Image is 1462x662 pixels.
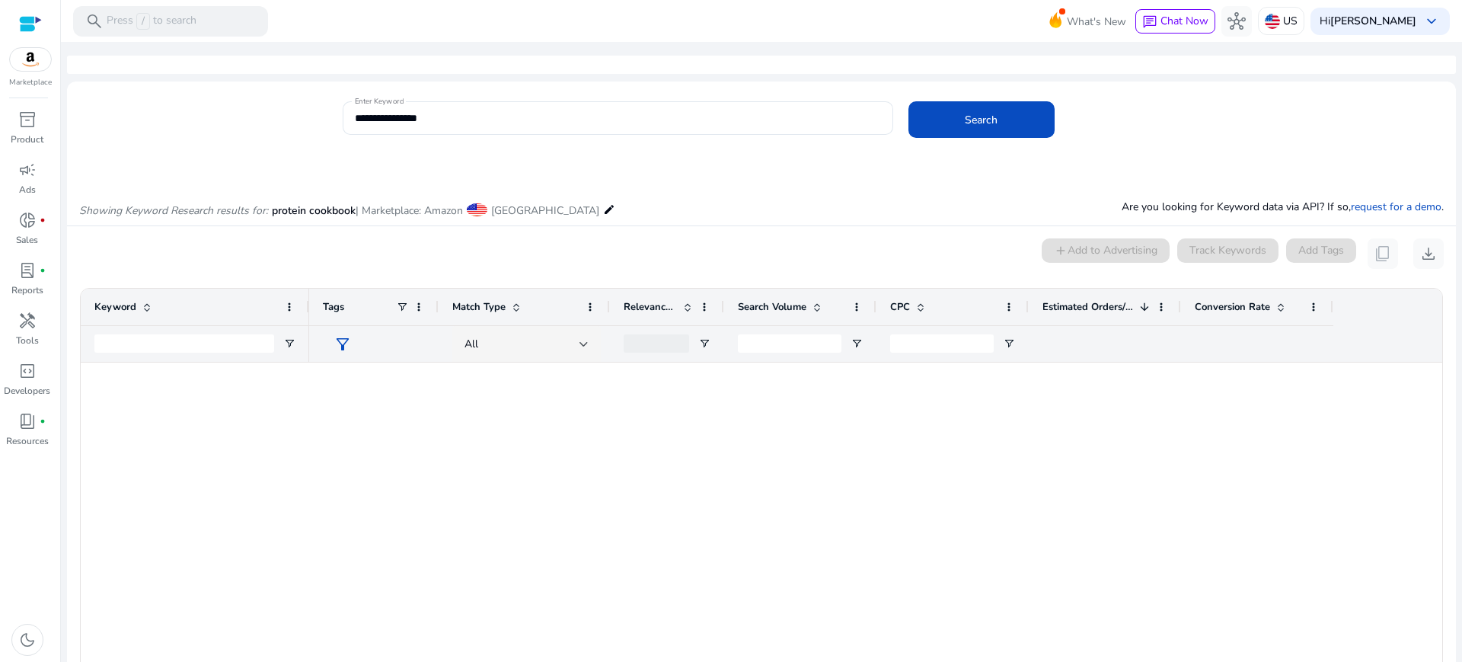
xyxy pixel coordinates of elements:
p: Hi [1320,16,1416,27]
span: dark_mode [18,631,37,649]
b: [PERSON_NAME] [1330,14,1416,28]
a: request for a demo [1351,200,1441,214]
span: donut_small [18,211,37,229]
button: Open Filter Menu [1003,337,1015,350]
button: Open Filter Menu [698,337,710,350]
span: lab_profile [18,261,37,280]
span: Search Volume [738,300,806,314]
button: chatChat Now [1135,9,1215,34]
p: Tools [16,334,39,347]
button: Search [908,101,1055,138]
span: campaign [18,161,37,179]
span: Conversion Rate [1195,300,1270,314]
span: search [85,12,104,30]
span: fiber_manual_record [40,267,46,273]
span: Match Type [452,300,506,314]
span: CPC [890,300,910,314]
p: Ads [19,183,36,197]
span: filter_alt [334,335,352,353]
span: [GEOGRAPHIC_DATA] [491,203,599,218]
span: Keyword [94,300,136,314]
p: Developers [4,384,50,398]
i: Showing Keyword Research results for: [79,203,268,218]
p: Reports [11,283,43,297]
button: download [1413,238,1444,269]
span: handyman [18,312,37,330]
button: hub [1221,6,1252,37]
p: Press to search [107,13,196,30]
span: keyboard_arrow_down [1422,12,1441,30]
span: All [464,337,478,351]
p: Sales [16,233,38,247]
span: inventory_2 [18,110,37,129]
span: hub [1227,12,1246,30]
span: fiber_manual_record [40,418,46,424]
p: Are you looking for Keyword data via API? If so, . [1122,199,1444,215]
input: Keyword Filter Input [94,334,274,353]
span: Search [965,112,998,128]
span: protein cookbook [272,203,356,218]
p: Product [11,133,43,146]
button: Open Filter Menu [283,337,295,350]
span: Chat Now [1160,14,1208,28]
mat-icon: edit [603,200,615,219]
button: Open Filter Menu [851,337,863,350]
span: What's New [1067,8,1126,35]
span: chat [1142,14,1157,30]
span: Tags [323,300,344,314]
input: Search Volume Filter Input [738,334,841,353]
span: book_4 [18,412,37,430]
p: Resources [6,434,49,448]
p: Marketplace [9,77,52,88]
mat-label: Enter Keyword [355,96,404,107]
input: CPC Filter Input [890,334,994,353]
span: Relevance Score [624,300,677,314]
span: fiber_manual_record [40,217,46,223]
span: | Marketplace: Amazon [356,203,463,218]
span: Estimated Orders/Month [1042,300,1134,314]
p: US [1283,8,1298,34]
img: us.svg [1265,14,1280,29]
img: amazon.svg [10,48,51,71]
span: code_blocks [18,362,37,380]
span: / [136,13,150,30]
span: download [1419,245,1438,263]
